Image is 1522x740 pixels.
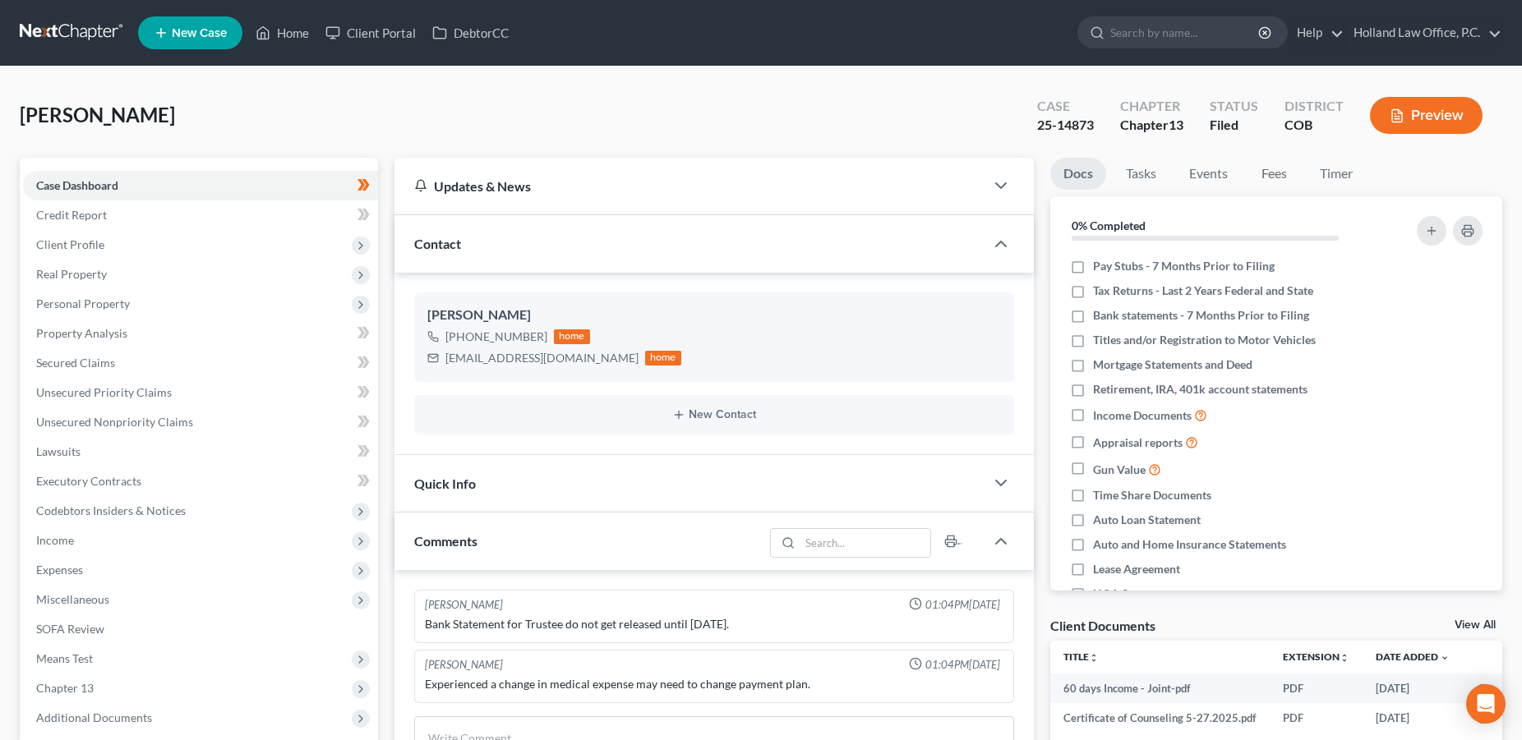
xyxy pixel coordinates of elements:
[1307,158,1366,190] a: Timer
[36,415,193,429] span: Unsecured Nonpriority Claims
[1110,17,1261,48] input: Search by name...
[425,597,503,613] div: [PERSON_NAME]
[1089,653,1099,663] i: unfold_more
[1113,158,1169,190] a: Tasks
[36,444,81,458] span: Lawsuits
[1093,381,1308,398] span: Retirement, IRA, 401k account statements
[36,326,127,340] span: Property Analysis
[36,385,172,399] span: Unsecured Priority Claims
[36,296,130,310] span: Personal Property
[36,178,118,192] span: Case Dashboard
[1093,258,1275,274] span: Pay Stubs - 7 Months Prior to Filing
[1270,703,1363,733] td: PDF
[23,200,378,230] a: Credit Report
[1037,97,1094,116] div: Case
[1455,619,1496,631] a: View All
[23,407,378,437] a: Unsecured Nonpriority Claims
[1270,673,1363,703] td: PDF
[925,597,1000,613] span: 01:04PM[DATE]
[23,378,378,407] a: Unsecured Priority Claims
[1363,703,1463,733] td: [DATE]
[425,657,503,673] div: [PERSON_NAME]
[247,18,317,48] a: Home
[445,329,547,345] div: [PHONE_NUMBER]
[1248,158,1300,190] a: Fees
[1283,650,1349,663] a: Extensionunfold_more
[23,319,378,348] a: Property Analysis
[36,208,107,222] span: Credit Report
[1289,18,1344,48] a: Help
[317,18,424,48] a: Client Portal
[1093,561,1180,577] span: Lease Agreement
[1093,434,1183,451] span: Appraisal reports
[1120,97,1183,116] div: Chapter
[36,563,83,577] span: Expenses
[1466,684,1506,724] div: Open Intercom Messenger
[414,177,965,195] div: Updates & News
[36,592,109,606] span: Miscellaneous
[1063,650,1099,663] a: Titleunfold_more
[427,408,1001,421] button: New Contact
[425,676,1003,692] div: Experienced a change in medical expense may need to change payment plan.
[1363,673,1463,703] td: [DATE]
[1093,283,1313,299] span: Tax Returns - Last 2 Years Federal and State
[1093,356,1252,373] span: Mortgage Statements and Deed
[20,103,175,126] span: [PERSON_NAME]
[1440,653,1450,663] i: expand_more
[36,503,186,517] span: Codebtors Insiders & Notices
[36,237,104,251] span: Client Profile
[1037,116,1094,135] div: 25-14873
[1210,116,1258,135] div: Filed
[554,329,590,344] div: home
[1093,586,1174,602] span: HOA Statement
[427,306,1001,325] div: [PERSON_NAME]
[1050,158,1106,190] a: Docs
[36,710,152,724] span: Additional Documents
[1050,673,1270,703] td: 60 days Income - Joint-pdf
[1093,332,1316,348] span: Titles and/or Registration to Motor Vehicles
[23,467,378,496] a: Executory Contracts
[36,267,107,281] span: Real Property
[1050,703,1270,733] td: Certificate of Counseling 5-27.2025.pdf
[1345,18,1501,48] a: Holland Law Office, P.C.
[23,614,378,644] a: SOFA Review
[36,681,94,695] span: Chapter 13
[414,236,461,251] span: Contact
[414,533,477,549] span: Comments
[1093,512,1201,528] span: Auto Loan Statement
[1050,617,1155,634] div: Client Documents
[23,348,378,378] a: Secured Claims
[425,616,1003,632] div: Bank Statement for Trustee do not get released until [DATE].
[1120,116,1183,135] div: Chapter
[1284,97,1344,116] div: District
[1376,650,1450,663] a: Date Added expand_more
[1169,117,1183,132] span: 13
[925,657,1000,673] span: 01:04PM[DATE]
[23,171,378,200] a: Case Dashboard
[1093,407,1192,424] span: Income Documents
[800,529,931,557] input: Search...
[1340,653,1349,663] i: unfold_more
[1176,158,1241,190] a: Events
[36,474,141,488] span: Executory Contracts
[36,533,74,547] span: Income
[36,622,104,636] span: SOFA Review
[1093,536,1286,553] span: Auto and Home Insurance Statements
[1210,97,1258,116] div: Status
[424,18,517,48] a: DebtorCC
[445,350,639,366] div: [EMAIL_ADDRESS][DOMAIN_NAME]
[1284,116,1344,135] div: COB
[414,476,476,491] span: Quick Info
[172,27,227,39] span: New Case
[23,437,378,467] a: Lawsuits
[1370,97,1483,134] button: Preview
[645,351,681,365] div: home
[1093,307,1309,324] span: Bank statements - 7 Months Prior to Filing
[1093,487,1211,503] span: Time Share Documents
[1093,462,1146,478] span: Gun Value
[1072,218,1146,232] strong: 0% Completed
[36,651,93,665] span: Means Test
[36,356,115,370] span: Secured Claims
